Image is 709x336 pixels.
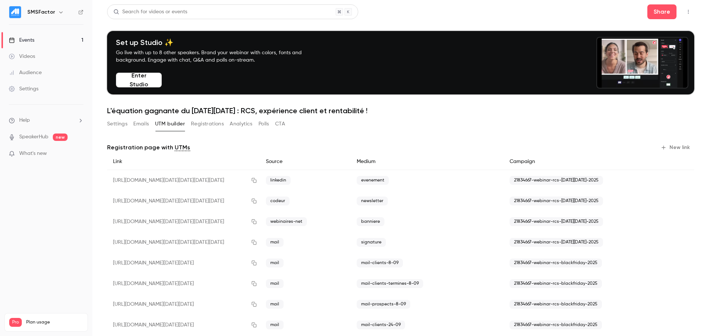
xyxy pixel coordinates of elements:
div: [URL][DOMAIN_NAME][DATE][DATE] [107,273,260,294]
span: mail-clients-8-09 [357,259,403,267]
span: newsletter [357,197,388,205]
span: 21834667-webinar-rcs-blackfriday-2025 [510,300,602,309]
button: New link [658,142,694,153]
span: mail [266,300,284,309]
a: UTMs [175,143,190,152]
button: Registrations [191,118,224,130]
span: Help [19,117,30,124]
span: mail-clients-24-09 [357,321,405,329]
div: Events [9,37,34,44]
span: mail-prospects-8-09 [357,300,410,309]
span: 21834667-webinar-rcs-[DATE][DATE]-2025 [510,217,603,226]
h1: L'équation gagnante du [DATE][DATE] : RCS, expérience client et rentabilité ! [107,106,694,115]
span: mail [266,238,284,247]
span: 21834667-webinar-rcs-blackfriday-2025 [510,259,602,267]
div: [URL][DOMAIN_NAME][DATE][DATE] [107,253,260,273]
div: Videos [9,53,35,60]
p: Registration page with [107,143,190,152]
button: Polls [258,118,269,130]
div: Settings [9,85,38,93]
span: 21834667-webinar-rcs-blackfriday-2025 [510,279,602,288]
button: Enter Studio [116,73,162,87]
button: Share [647,4,677,19]
span: new [53,134,68,141]
span: mail [266,321,284,329]
span: 21834667-webinar-rcs-blackfriday-2025 [510,321,602,329]
h6: SMSFactor [27,8,55,16]
iframe: Noticeable Trigger [75,150,83,157]
span: 21834667-webinar-rcs-[DATE][DATE]-2025 [510,238,603,247]
span: signature [357,238,386,247]
span: mail [266,259,284,267]
button: Emails [133,118,149,130]
span: What's new [19,150,47,157]
li: help-dropdown-opener [9,117,83,124]
div: [URL][DOMAIN_NAME][DATE][DATE][DATE][DATE] [107,170,260,191]
div: [URL][DOMAIN_NAME][DATE][DATE] [107,315,260,335]
div: Link [107,153,260,170]
div: Source [260,153,351,170]
button: CTA [275,118,285,130]
span: evenement [357,176,389,185]
div: Campaign [504,153,660,170]
span: Plan usage [26,319,83,325]
div: Audience [9,69,42,76]
img: SMSFactor [9,6,21,18]
button: Settings [107,118,127,130]
div: [URL][DOMAIN_NAME][DATE][DATE][DATE][DATE] [107,211,260,232]
span: Pro [9,318,22,327]
div: [URL][DOMAIN_NAME][DATE][DATE][DATE][DATE] [107,232,260,253]
p: Go live with up to 8 other speakers. Brand your webinar with colors, fonts and background. Engage... [116,49,319,64]
div: Medium [351,153,504,170]
div: [URL][DOMAIN_NAME][DATE][DATE][DATE][DATE] [107,191,260,211]
button: Analytics [230,118,253,130]
span: banniere [357,217,384,226]
a: SpeakerHub [19,133,48,141]
span: codeur [266,197,290,205]
span: 21834667-webinar-rcs-[DATE][DATE]-2025 [510,176,603,185]
span: linkedin [266,176,291,185]
span: 21834667-webinar-rcs-[DATE][DATE]-2025 [510,197,603,205]
span: webinaires-net [266,217,307,226]
button: UTM builder [155,118,185,130]
span: mail-clients-termines-8-09 [357,279,423,288]
div: Search for videos or events [113,8,187,16]
span: mail [266,279,284,288]
h4: Set up Studio ✨ [116,38,319,47]
div: [URL][DOMAIN_NAME][DATE][DATE] [107,294,260,315]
